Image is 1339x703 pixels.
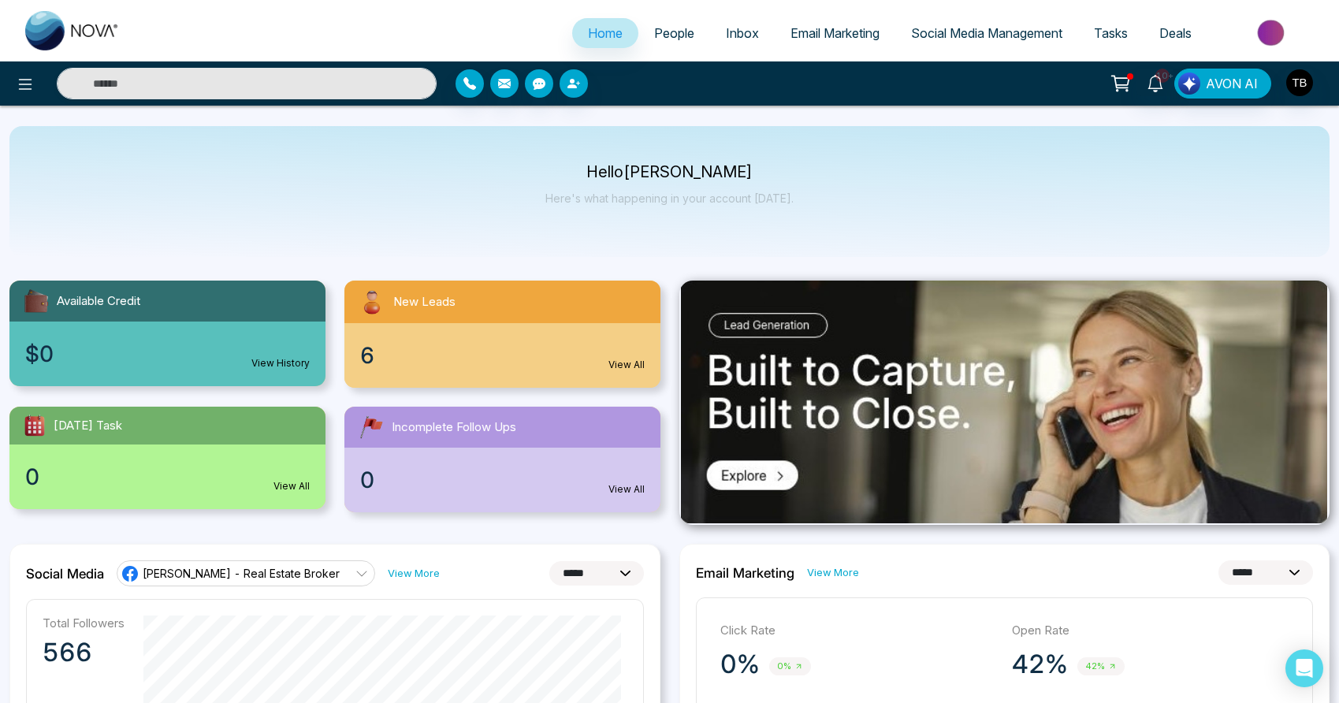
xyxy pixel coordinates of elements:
[360,339,374,372] span: 6
[1155,69,1170,83] span: 10+
[43,616,125,630] p: Total Followers
[273,479,310,493] a: View All
[392,418,516,437] span: Incomplete Follow Ups
[393,293,456,311] span: New Leads
[726,25,759,41] span: Inbox
[545,166,794,179] p: Hello [PERSON_NAME]
[654,25,694,41] span: People
[43,637,125,668] p: 566
[608,358,645,372] a: View All
[608,482,645,497] a: View All
[335,281,670,388] a: New Leads6View All
[26,566,104,582] h2: Social Media
[769,657,811,675] span: 0%
[895,18,1078,48] a: Social Media Management
[696,565,794,581] h2: Email Marketing
[1144,18,1207,48] a: Deals
[720,649,760,680] p: 0%
[25,460,39,493] span: 0
[357,413,385,441] img: followUps.svg
[638,18,710,48] a: People
[388,566,440,581] a: View More
[790,25,880,41] span: Email Marketing
[54,417,122,435] span: [DATE] Task
[335,407,670,512] a: Incomplete Follow Ups0View All
[710,18,775,48] a: Inbox
[360,463,374,497] span: 0
[357,287,387,317] img: newLeads.svg
[1285,649,1323,687] div: Open Intercom Messenger
[588,25,623,41] span: Home
[1215,15,1330,50] img: Market-place.gif
[807,565,859,580] a: View More
[1159,25,1192,41] span: Deals
[251,356,310,370] a: View History
[1012,649,1068,680] p: 42%
[25,337,54,370] span: $0
[1094,25,1128,41] span: Tasks
[1174,69,1271,99] button: AVON AI
[775,18,895,48] a: Email Marketing
[1286,69,1313,96] img: User Avatar
[1078,18,1144,48] a: Tasks
[545,192,794,205] p: Here's what happening in your account [DATE].
[1136,69,1174,96] a: 10+
[1178,73,1200,95] img: Lead Flow
[22,413,47,438] img: todayTask.svg
[911,25,1062,41] span: Social Media Management
[572,18,638,48] a: Home
[1077,657,1125,675] span: 42%
[57,292,140,311] span: Available Credit
[720,622,997,640] p: Click Rate
[25,11,120,50] img: Nova CRM Logo
[1206,74,1258,93] span: AVON AI
[1012,622,1289,640] p: Open Rate
[22,287,50,315] img: availableCredit.svg
[681,281,1327,523] img: .
[143,566,340,581] span: [PERSON_NAME] - Real Estate Broker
